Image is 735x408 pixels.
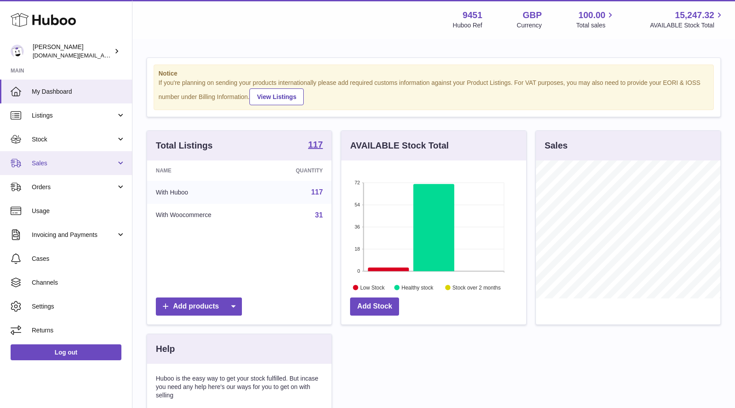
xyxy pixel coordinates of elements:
[147,160,262,181] th: Name
[32,111,116,120] span: Listings
[315,211,323,219] a: 31
[147,204,262,227] td: With Woocommerce
[32,302,125,311] span: Settings
[32,159,116,168] span: Sales
[32,183,116,191] span: Orders
[463,9,482,21] strong: 9451
[453,21,482,30] div: Huboo Ref
[545,140,568,152] h3: Sales
[262,160,332,181] th: Quantity
[32,278,125,287] span: Channels
[308,140,323,151] a: 117
[33,52,176,59] span: [DOMAIN_NAME][EMAIL_ADDRESS][DOMAIN_NAME]
[517,21,542,30] div: Currency
[350,140,449,152] h3: AVAILABLE Stock Total
[576,9,615,30] a: 100.00 Total sales
[358,268,360,274] text: 0
[156,343,175,355] h3: Help
[156,140,213,152] h3: Total Listings
[11,45,24,58] img: amir.ch@gmail.com
[650,9,724,30] a: 15,247.32 AVAILABLE Stock Total
[402,284,434,290] text: Healthy stock
[355,202,360,207] text: 54
[156,374,323,400] p: Huboo is the easy way to get your stock fulfilled. But incase you need any help here's our ways f...
[158,79,709,105] div: If you're planning on sending your products internationally please add required customs informati...
[147,181,262,204] td: With Huboo
[311,188,323,196] a: 117
[675,9,714,21] span: 15,247.32
[355,246,360,252] text: 18
[32,255,125,263] span: Cases
[576,21,615,30] span: Total sales
[32,207,125,215] span: Usage
[523,9,542,21] strong: GBP
[360,284,385,290] text: Low Stock
[578,9,605,21] span: 100.00
[32,326,125,335] span: Returns
[156,297,242,316] a: Add products
[355,224,360,229] text: 36
[650,21,724,30] span: AVAILABLE Stock Total
[32,88,125,96] span: My Dashboard
[158,69,709,78] strong: Notice
[308,140,323,149] strong: 117
[350,297,399,316] a: Add Stock
[32,231,116,239] span: Invoicing and Payments
[249,88,304,105] a: View Listings
[33,43,112,60] div: [PERSON_NAME]
[32,135,116,144] span: Stock
[452,284,501,290] text: Stock over 2 months
[355,180,360,185] text: 72
[11,344,121,360] a: Log out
